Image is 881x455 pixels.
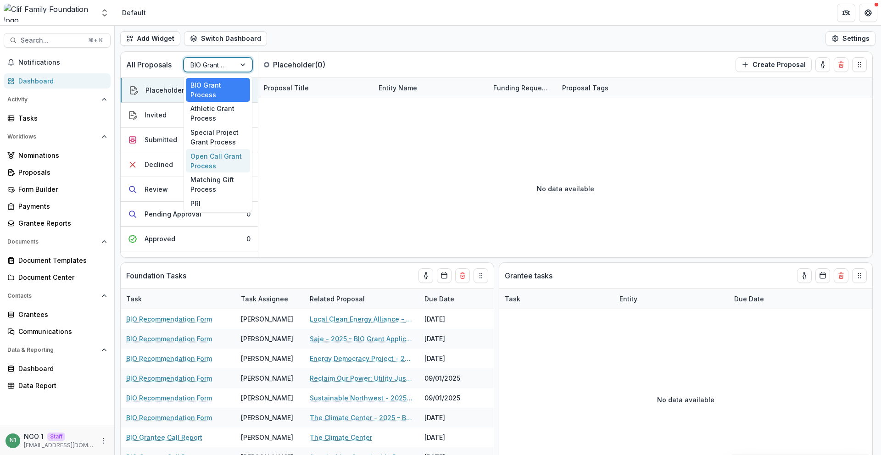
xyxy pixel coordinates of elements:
p: All Proposals [126,59,172,70]
div: Proposal Title [258,78,373,98]
a: The Climate Center - 2025 - BIO Grant Application [310,413,413,422]
a: Dashboard [4,361,111,376]
div: Task [499,289,614,309]
div: 0 [246,234,251,244]
div: Nominations [18,150,103,160]
div: Document Center [18,272,103,282]
div: Proposal Tags [557,83,614,93]
div: Proposal Tags [557,78,671,98]
div: Funding Requested [488,78,557,98]
nav: breadcrumb [118,6,150,19]
div: Entity [614,289,729,309]
div: Dashboard [18,76,103,86]
div: Document Templates [18,255,103,265]
div: 09/01/2025 [419,388,488,408]
div: Task Assignee [235,289,304,309]
div: [DATE] [419,427,488,447]
span: Notifications [18,59,107,67]
span: Contacts [7,293,98,299]
div: Due Date [729,294,769,304]
div: Approved [145,234,175,244]
span: Workflows [7,133,98,140]
button: Approved0 [121,227,258,251]
a: BIO Recommendation Form [126,354,212,363]
div: Data Report [18,381,103,390]
a: BIO Recommendation Form [126,373,212,383]
div: Related Proposal [304,289,419,309]
div: Due Date [729,289,797,309]
div: Due Date [419,289,488,309]
div: Grantees [18,310,103,319]
div: Open Call Grant Process [186,149,250,173]
div: Dashboard [18,364,103,373]
button: Review19 [121,177,258,202]
div: Athletic Grant Process [186,102,250,126]
p: No data available [657,395,714,405]
button: Calendar [437,268,452,283]
div: [PERSON_NAME] [241,413,293,422]
a: Tasks [4,111,111,126]
div: [PERSON_NAME] [241,433,293,442]
div: Proposal Title [258,83,314,93]
div: Entity Name [373,78,488,98]
a: BIO Recommendation Form [126,314,212,324]
div: Task [121,294,147,304]
a: Document Templates [4,253,111,268]
div: Related Proposal [304,294,370,304]
div: Default [122,8,146,17]
a: Payments [4,199,111,214]
button: Submitted0 [121,128,258,152]
div: Payments [18,201,103,211]
a: Proposals [4,165,111,180]
a: Grantees [4,307,111,322]
span: Documents [7,239,98,245]
div: [DATE] [419,349,488,368]
p: Grantee tasks [505,270,552,281]
div: Tasks [18,113,103,123]
button: Switch Dashboard [184,31,267,46]
a: Sustainable Northwest - 2025 - BIO Grant Application [310,393,413,403]
button: Add Widget [120,31,180,46]
div: Task Assignee [235,294,294,304]
a: Saje - 2025 - BIO Grant Application [310,334,413,344]
p: [EMAIL_ADDRESS][DOMAIN_NAME] [24,441,94,449]
div: Declined [145,160,173,169]
div: Task [121,289,235,309]
button: Declined0 [121,152,258,177]
div: [DATE] [419,329,488,349]
div: Funding Requested [488,83,557,93]
div: Special Project Grant Process [186,125,250,149]
div: [PERSON_NAME] [241,354,293,363]
div: Grantee Reports [18,218,103,228]
div: [DATE] [419,408,488,427]
p: No data available [537,184,594,194]
a: Grantee Reports [4,216,111,231]
p: Staff [47,433,65,441]
button: More [98,435,109,446]
p: Foundation Tasks [126,270,186,281]
button: Invited0 [121,103,258,128]
button: Notifications [4,55,111,70]
button: toggle-assigned-to-me [797,268,812,283]
span: Search... [21,37,83,44]
div: [PERSON_NAME] [241,373,293,383]
a: BIO Recommendation Form [126,413,212,422]
div: Proposals [18,167,103,177]
a: Local Clean Energy Alliance - 2025 - BIO Grant Application [310,314,413,324]
button: Settings [825,31,875,46]
div: [PERSON_NAME] [241,334,293,344]
button: Open Activity [4,92,111,107]
a: BIO Recommendation Form [126,334,212,344]
button: Open entity switcher [98,4,111,22]
div: PRI [186,196,250,211]
button: Delete card [834,268,848,283]
img: Clif Family Foundation logo [4,4,95,22]
button: toggle-assigned-to-me [815,57,830,72]
div: Task [499,294,526,304]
